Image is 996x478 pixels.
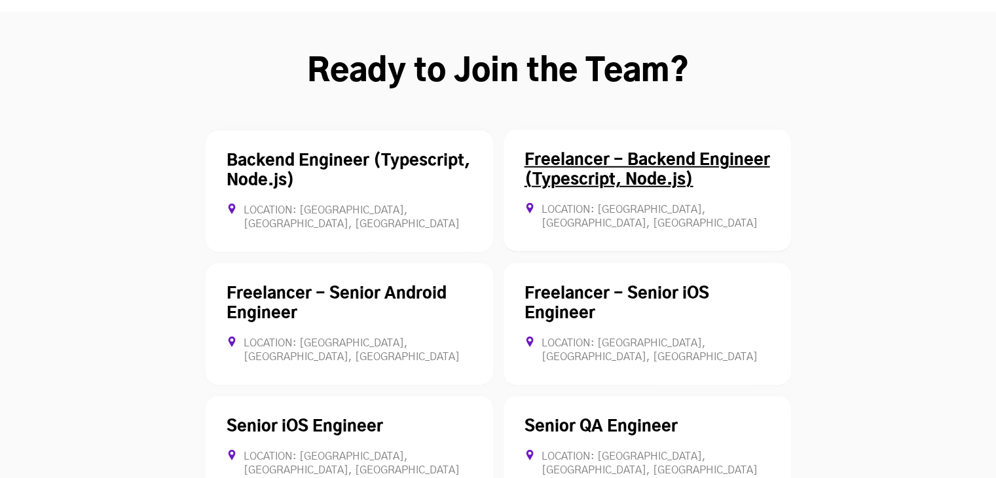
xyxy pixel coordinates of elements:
strong: Ready to Join the Team? [307,56,689,88]
a: Freelancer - Backend Engineer (Typescript, Node.js) [525,153,770,188]
a: Senior iOS Engineer [227,419,383,435]
a: Senior QA Engineer [525,419,678,435]
div: Location: [GEOGRAPHIC_DATA], [GEOGRAPHIC_DATA], [GEOGRAPHIC_DATA] [525,203,770,230]
div: Location: [GEOGRAPHIC_DATA], [GEOGRAPHIC_DATA], [GEOGRAPHIC_DATA] [227,337,472,364]
div: Location: [GEOGRAPHIC_DATA], [GEOGRAPHIC_DATA], [GEOGRAPHIC_DATA] [525,337,770,364]
div: Location: [GEOGRAPHIC_DATA], [GEOGRAPHIC_DATA], [GEOGRAPHIC_DATA] [227,204,472,231]
div: Location: [GEOGRAPHIC_DATA], [GEOGRAPHIC_DATA], [GEOGRAPHIC_DATA] [525,450,770,477]
a: Freelancer - Senior iOS Engineer [525,286,709,322]
div: Location: [GEOGRAPHIC_DATA], [GEOGRAPHIC_DATA], [GEOGRAPHIC_DATA] [227,450,472,477]
a: Freelancer - Senior Android Engineer [227,286,447,322]
a: Backend Engineer (Typescript, Node.js) [227,153,470,189]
